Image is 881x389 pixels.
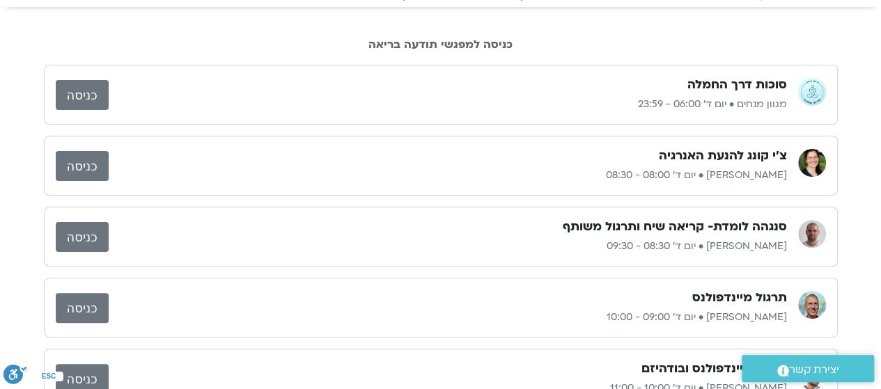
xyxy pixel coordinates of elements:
[109,167,787,184] p: [PERSON_NAME] • יום ד׳ 08:00 - 08:30
[798,78,826,106] img: מגוון מנחים
[798,291,826,319] img: ניב אידלמן
[109,309,787,326] p: [PERSON_NAME] • יום ד׳ 09:00 - 10:00
[56,80,109,110] a: כניסה
[109,96,787,113] p: מגוון מנחים • יום ד׳ 06:00 - 23:59
[56,222,109,252] a: כניסה
[563,219,787,235] h3: סנגהה לומדת- קריאה שיח ותרגול משותף
[109,238,787,255] p: [PERSON_NAME] • יום ד׳ 08:30 - 09:30
[641,360,787,377] h3: תרגול מיינדפולנס ובודהיזם
[798,220,826,248] img: דקל קנטי
[789,360,839,379] span: יצירת קשר
[692,289,787,306] h3: תרגול מיינדפולנס
[659,148,787,164] h3: צ'י קונג להנעת האנרגיה
[56,151,109,181] a: כניסה
[44,38,838,51] h2: כניסה למפגשי תודעה בריאה
[687,77,787,93] h3: סוכות דרך החמלה
[56,293,109,323] a: כניסה
[742,355,874,382] a: יצירת קשר
[798,149,826,177] img: רונית מלכין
